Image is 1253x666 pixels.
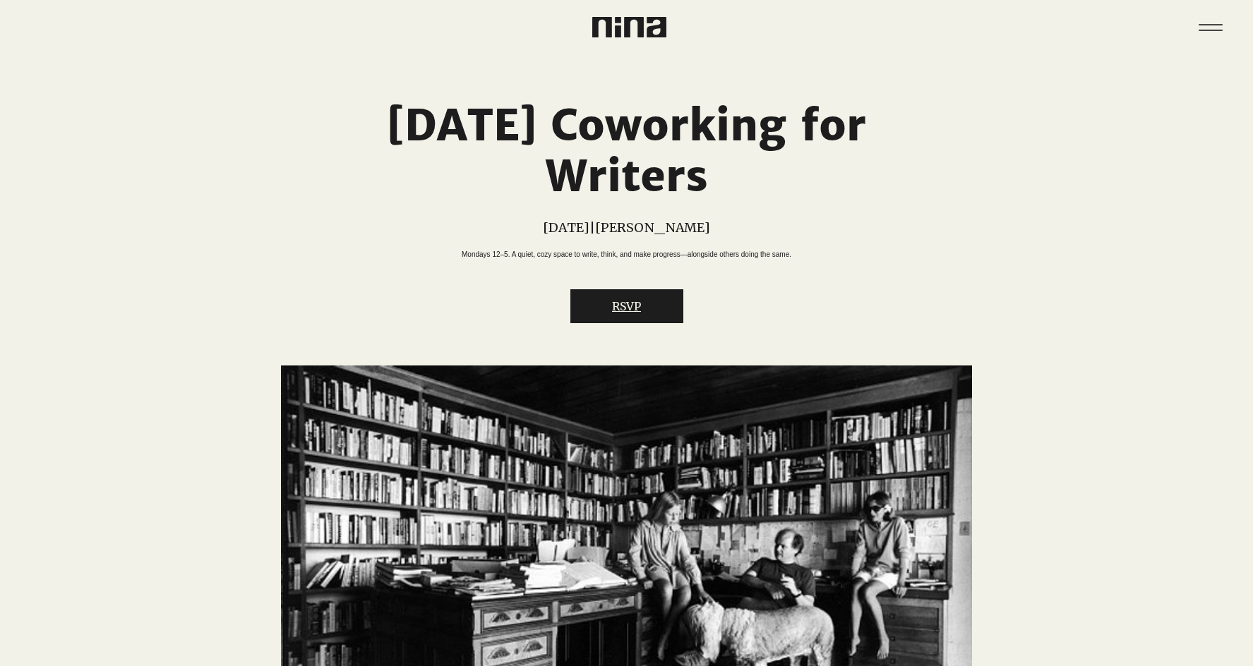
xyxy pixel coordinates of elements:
p: [DATE] [543,219,589,236]
button: RSVP [570,289,683,323]
button: Menu [1189,6,1232,49]
img: Nina Logo CMYK_Charcoal.png [592,17,666,37]
nav: Site [1189,6,1232,49]
p: Mondays 12–5. A quiet, cozy space to write, think, and make progress—alongside others doing the s... [462,249,791,260]
p: [PERSON_NAME] [595,219,710,236]
span: | [589,219,595,236]
h1: [DATE] Coworking for Writers [329,100,924,202]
